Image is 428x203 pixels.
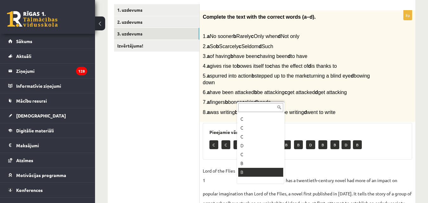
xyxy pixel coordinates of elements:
div: C [238,115,283,124]
div: C [238,124,283,132]
div: D [238,141,283,150]
div: C [238,132,283,141]
div: B [238,168,283,177]
div: C [238,150,283,159]
div: B [238,159,283,168]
